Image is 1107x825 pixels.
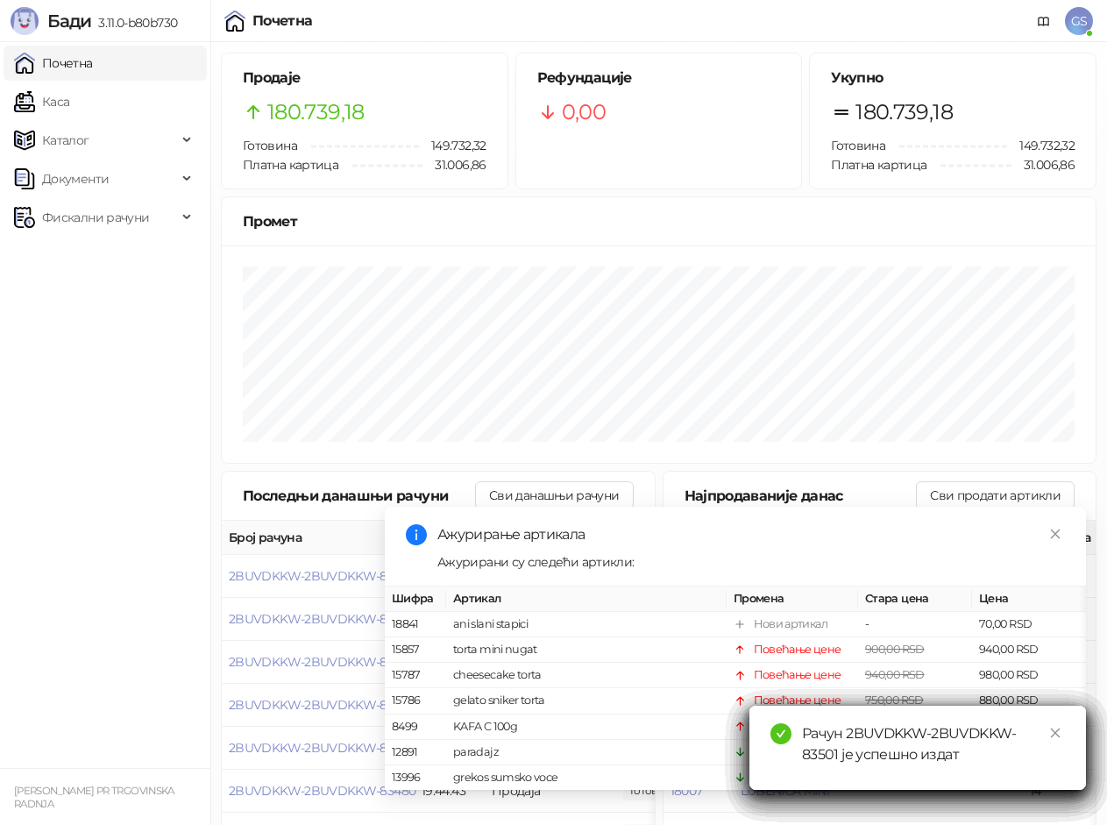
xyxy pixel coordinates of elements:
span: check-circle [770,723,791,744]
td: 15857 [385,637,446,663]
span: 31.006,86 [1011,155,1075,174]
span: 900,00 RSD [865,643,925,656]
div: Нови артикал [754,615,827,633]
span: Платна картица [831,157,926,173]
span: GS [1065,7,1093,35]
span: 0,00 [562,96,606,129]
span: 3.11.0-b80b730 [91,15,177,31]
small: [PERSON_NAME] PR TRGOVINSKA RADNJA [14,785,174,810]
span: 180.739,18 [855,96,953,129]
th: Шифра [385,587,446,612]
div: Последњи данашњи рачуни [243,485,475,507]
td: - [858,612,972,637]
th: Број рачуна [222,521,415,555]
h5: Рефундације [537,68,781,89]
a: Close [1046,723,1065,743]
td: paradajz [446,740,727,765]
span: 149.732,32 [1007,136,1075,155]
span: 940,00 RSD [865,668,925,681]
span: info-circle [406,524,427,545]
div: Повећање цене [754,641,841,658]
span: Бади [47,11,91,32]
h5: Укупно [831,68,1075,89]
span: Платна картица [243,157,338,173]
span: 180.739,18 [267,96,365,129]
div: Ажурирани су следећи артикли: [437,552,1065,572]
button: 2BUVDKKW-2BUVDKKW-83480 [229,783,415,799]
div: Рачун 2BUVDKKW-2BUVDKKW-83501 је успешно издат [802,723,1065,765]
div: Промет [243,210,1075,232]
td: 8499 [385,715,446,740]
div: Повећање цене [754,693,841,710]
span: close [1049,727,1061,739]
td: 15786 [385,689,446,715]
td: 980,00 RSD [972,663,1086,688]
a: Документација [1030,7,1058,35]
div: Почетна [252,14,313,28]
div: Повећање цене [754,666,841,684]
td: 880,00 RSD [972,689,1086,715]
a: Каса [14,84,69,119]
span: Фискални рачуни [42,200,149,235]
button: Сви продати артикли [916,481,1075,509]
a: Почетна [14,46,93,81]
td: cheesecake torta [446,663,727,688]
th: Промена [727,587,858,612]
span: Готовина [243,138,297,153]
button: 2BUVDKKW-2BUVDKKW-83481 [229,740,412,756]
button: 2BUVDKKW-2BUVDKKW-83482 [229,697,415,713]
h5: Продаје [243,68,486,89]
th: Цена [972,587,1086,612]
td: 940,00 RSD [972,637,1086,663]
span: Документи [42,161,109,196]
div: Најпродаваније данас [685,485,917,507]
td: 15787 [385,663,446,688]
td: 13996 [385,765,446,791]
img: Logo [11,7,39,35]
td: KAFA C 100g [446,715,727,740]
span: Каталог [42,123,89,158]
button: 2BUVDKKW-2BUVDKKW-83484 [229,611,415,627]
span: 31.006,86 [422,155,486,174]
span: close [1049,528,1061,540]
th: Стара цена [858,587,972,612]
td: 12891 [385,740,446,765]
div: Ажурирање артикала [437,524,1065,545]
td: 70,00 RSD [972,612,1086,637]
td: grekos sumsko voce [446,765,727,791]
button: 2BUVDKKW-2BUVDKKW-83485 [229,568,415,584]
th: Артикал [446,587,727,612]
td: gelato sniker torta [446,689,727,715]
a: Close [1046,524,1065,544]
button: Сви данашњи рачуни [475,481,633,509]
span: 149.732,32 [419,136,486,155]
span: Готовина [831,138,885,153]
span: 750,00 RSD [865,694,924,708]
td: 18841 [385,612,446,637]
td: ani slani stapici [446,612,727,637]
td: torta mini nugat [446,637,727,663]
button: 2BUVDKKW-2BUVDKKW-83483 [229,654,415,670]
